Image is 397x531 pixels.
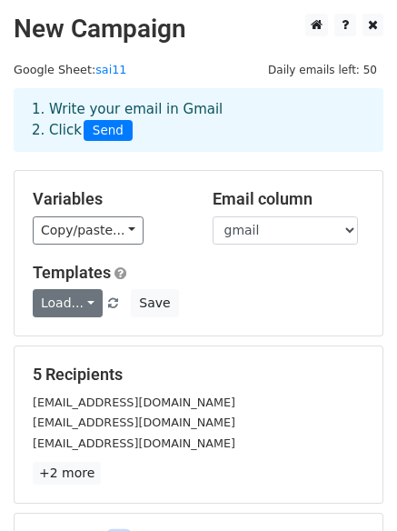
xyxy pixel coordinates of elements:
[33,216,144,245] a: Copy/paste...
[33,396,235,409] small: [EMAIL_ADDRESS][DOMAIN_NAME]
[14,63,126,76] small: Google Sheet:
[33,189,185,209] h5: Variables
[14,14,383,45] h2: New Campaign
[18,99,379,141] div: 1. Write your email in Gmail 2. Click
[33,462,101,485] a: +2 more
[213,189,365,209] h5: Email column
[33,416,235,429] small: [EMAIL_ADDRESS][DOMAIN_NAME]
[131,289,178,317] button: Save
[306,444,397,531] iframe: Chat Widget
[33,436,235,450] small: [EMAIL_ADDRESS][DOMAIN_NAME]
[33,289,103,317] a: Load...
[262,60,383,80] span: Daily emails left: 50
[262,63,383,76] a: Daily emails left: 50
[33,263,111,282] a: Templates
[33,365,364,385] h5: 5 Recipients
[95,63,126,76] a: sai11
[84,120,133,142] span: Send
